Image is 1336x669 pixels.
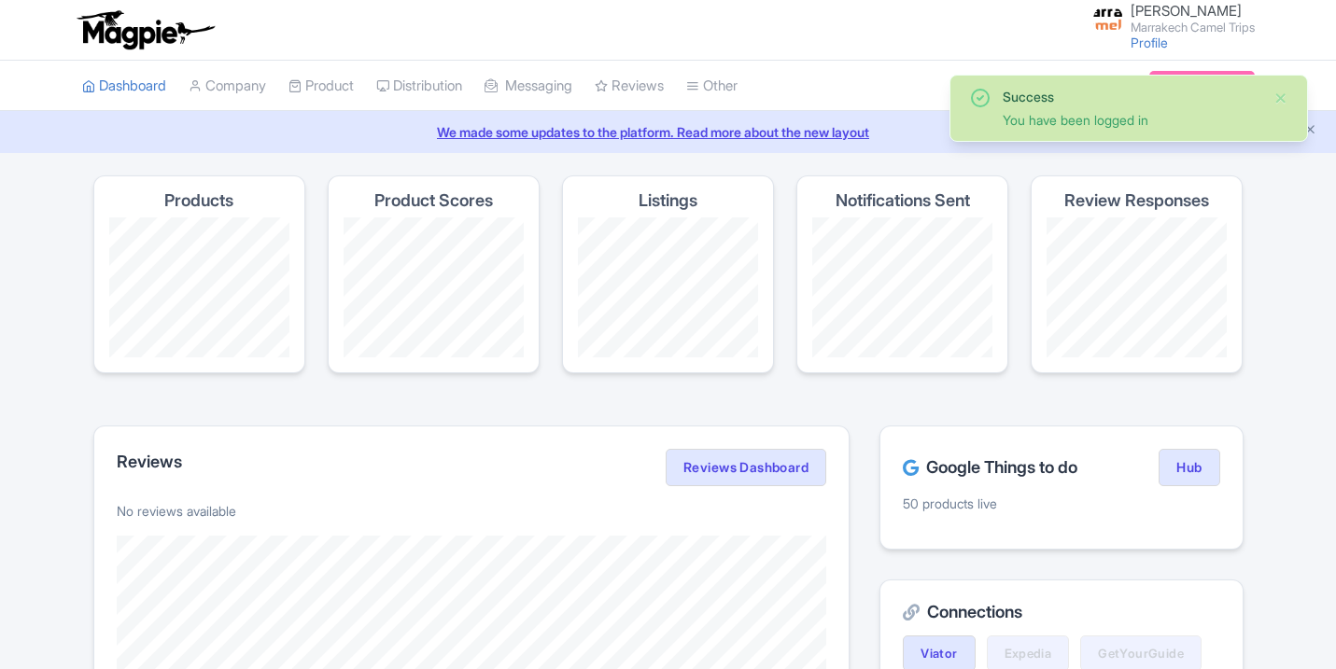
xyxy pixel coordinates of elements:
[1273,87,1288,109] button: Close
[73,9,218,50] img: logo-ab69f6fb50320c5b225c76a69d11143b.png
[117,453,182,471] h2: Reviews
[1159,449,1219,486] a: Hub
[164,191,233,210] h4: Products
[11,122,1325,142] a: We made some updates to the platform. Read more about the new layout
[485,61,572,112] a: Messaging
[1131,35,1168,50] a: Profile
[1131,21,1255,34] small: Marrakech Camel Trips
[686,61,738,112] a: Other
[1003,110,1259,130] div: You have been logged in
[376,61,462,112] a: Distribution
[288,61,354,112] a: Product
[595,61,664,112] a: Reviews
[903,458,1077,477] h2: Google Things to do
[1303,120,1317,142] button: Close announcement
[666,449,826,486] a: Reviews Dashboard
[1082,4,1255,34] a: [PERSON_NAME] Marrakech Camel Trips
[903,494,1219,513] p: 50 products live
[639,191,697,210] h4: Listings
[903,603,1219,621] h2: Connections
[82,61,166,112] a: Dashboard
[1131,2,1242,20] span: [PERSON_NAME]
[117,501,827,521] p: No reviews available
[374,191,493,210] h4: Product Scores
[1003,87,1259,106] div: Success
[1093,5,1123,35] img: skpecjwo0uind1udobp4.png
[189,61,266,112] a: Company
[1064,191,1209,210] h4: Review Responses
[836,191,970,210] h4: Notifications Sent
[1149,71,1254,99] a: Subscription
